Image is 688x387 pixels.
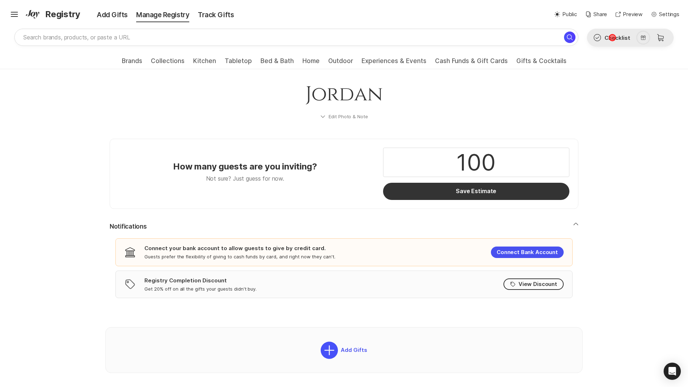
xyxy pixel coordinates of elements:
button: Checklist [587,29,636,46]
a: Bed & Bath [261,57,294,69]
span: Registry [45,8,80,21]
a: Home [302,57,320,69]
button: Edit Photo & Note [110,108,578,125]
p: Public [562,10,577,19]
p: How many guests are you inviting? [173,161,317,172]
p: Notifications [110,223,147,231]
div: Track Gifts [193,10,238,20]
a: Tabletop [225,57,252,69]
input: Search brands, products, or paste a URL [14,29,578,46]
a: Kitchen [193,57,216,69]
p: Add Gifts [338,347,367,353]
button: Settings [651,10,679,19]
div: Notifications [110,231,578,304]
div: Add Gifts [82,10,132,20]
button: Notifications [110,223,578,231]
p: Share [593,10,607,19]
p: Guests prefer the flexibility of giving to cash funds by card, and right now they can't. [144,253,335,260]
p: Not sure? Just guess for now. [206,174,284,183]
button: Search for [564,32,575,43]
button: Preview [616,10,642,19]
button: Connect Bank Account [491,247,564,258]
a: Gifts & Cocktails [516,57,567,69]
div: Open Intercom Messenger [664,363,681,380]
p: Jordan [118,81,570,108]
p: Registry Completion Discount [144,277,227,284]
button: Share [586,10,607,19]
a: Collections [151,57,185,69]
p: Connect your bank account to allow guests to give by credit card. [144,244,326,252]
p: Get 20% off on all the gifts your guests didn't buy. [144,286,257,292]
button: Save Estimate [383,183,569,200]
a: Outdoor [328,57,353,69]
p: Preview [623,10,642,19]
a: Experiences & Events [362,57,426,69]
button: Public [554,10,577,19]
a: Brands [122,57,142,69]
div: Manage Registry [132,10,193,20]
a: Cash Funds & Gift Cards [435,57,508,69]
p: Settings [659,10,679,19]
button: View Discount [503,278,564,290]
